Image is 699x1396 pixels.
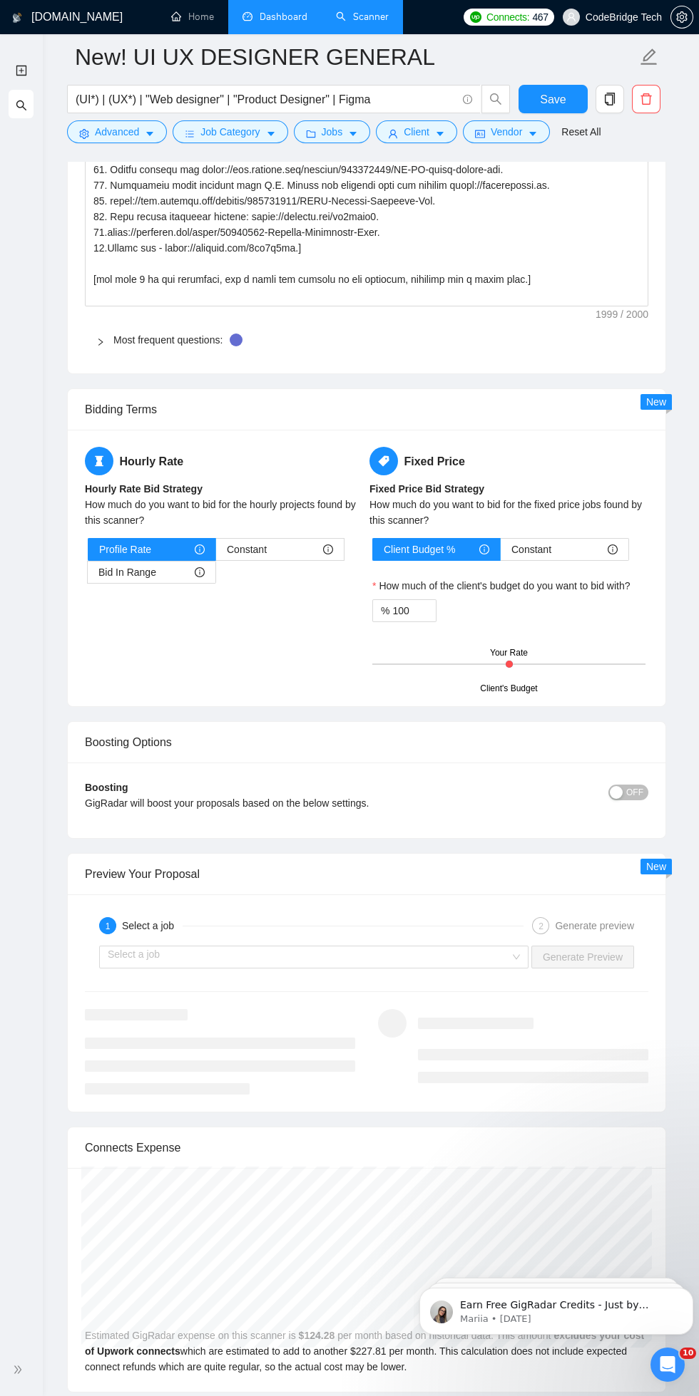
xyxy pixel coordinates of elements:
input: Scanner name... [75,39,637,75]
span: Bid In Range [98,562,156,583]
span: delete [633,93,660,105]
span: info-circle [195,544,205,554]
span: 1 [106,921,111,931]
iframe: Intercom live chat [650,1348,685,1382]
b: Fixed Price Bid Strategy [369,483,484,495]
a: dashboardDashboard [243,11,307,23]
button: search [481,85,510,113]
a: homeHome [171,11,214,23]
button: delete [632,85,660,113]
a: searchScanner [336,11,389,23]
span: New [646,396,666,408]
button: setting [670,6,693,29]
span: info-circle [608,544,618,554]
span: Constant [511,539,551,560]
span: search [482,93,509,105]
span: info-circle [323,544,333,554]
span: Save [540,91,566,108]
h5: Fixed Price [369,447,648,475]
div: Your Rate [490,646,528,660]
span: user [566,12,576,22]
span: Client [404,124,429,140]
div: Tooltip anchor [230,334,243,346]
span: Jobs [322,124,343,140]
span: edit [640,48,658,66]
button: settingAdvancedcaret-down [67,120,167,143]
div: Generate preview [555,917,634,934]
span: setting [671,11,693,23]
span: Profile Rate [99,539,151,560]
div: Estimated GigRadar expense on this scanner is per month based on historical data. This amount whi... [68,1168,665,1392]
div: Select a job [122,917,183,934]
a: Reset All [561,124,601,140]
button: barsJob Categorycaret-down [173,120,287,143]
div: How much do you want to bid for the hourly projects found by this scanner? [85,497,364,528]
span: My Scanners [16,98,91,110]
span: search [16,91,27,119]
button: Save [519,85,588,113]
span: idcard [475,128,485,139]
span: setting [79,128,89,139]
button: idcardVendorcaret-down [463,120,550,143]
div: Preview Your Proposal [85,854,648,894]
span: Vendor [491,124,522,140]
div: Bidding Terms [85,389,648,430]
input: Search Freelance Jobs... [76,91,456,108]
span: caret-down [266,128,276,139]
div: Boosting Options [85,722,648,762]
span: right [96,338,105,346]
span: info-circle [479,544,489,554]
span: info-circle [463,95,472,104]
button: userClientcaret-down [376,120,457,143]
a: setting [670,11,693,23]
span: OFF [626,785,643,800]
span: bars [185,128,195,139]
span: 2 [539,921,544,931]
span: Advanced [95,124,139,140]
h5: Hourly Rate [85,447,364,475]
span: caret-down [435,128,445,139]
button: folderJobscaret-down [294,120,371,143]
label: How much of the client's budget do you want to bid with? [372,578,631,594]
span: New [646,861,666,872]
b: Hourly Rate Bid Strategy [85,483,203,495]
div: GigRadar will boost your proposals based on the below settings. [85,795,508,811]
span: tag [369,447,398,475]
span: Job Category [200,124,260,140]
div: Client's Budget [480,682,537,696]
span: caret-down [145,128,155,139]
input: How much of the client's budget do you want to bid with? [392,600,436,621]
span: Client Budget % [384,539,455,560]
span: caret-down [348,128,358,139]
span: info-circle [195,567,205,577]
span: 10 [680,1348,696,1359]
a: Most frequent questions: [113,334,223,346]
img: upwork-logo.png [470,11,481,23]
button: copy [596,85,624,113]
div: Most frequent questions: [85,324,648,356]
span: double-right [13,1363,27,1377]
span: 467 [532,9,548,25]
button: Generate Preview [531,946,634,968]
span: Constant [227,539,267,560]
img: logo [12,6,22,29]
li: New Scanner [9,56,34,84]
div: Connects Expense [85,1127,648,1168]
span: caret-down [528,128,538,139]
span: folder [306,128,316,139]
span: Connects: [486,9,529,25]
span: copy [596,93,623,105]
span: hourglass [85,447,113,475]
span: user [388,128,398,139]
iframe: Intercom notifications message [414,1258,699,1358]
b: Boosting [85,782,128,793]
div: How much do you want to bid for the fixed price jobs found by this scanner? [369,497,648,528]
